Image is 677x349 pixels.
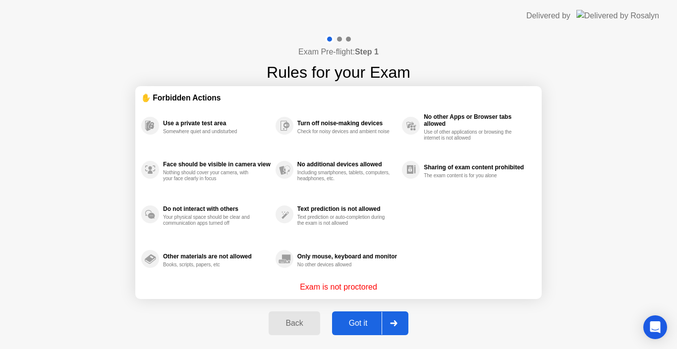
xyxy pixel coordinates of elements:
[163,262,257,268] div: Books, scripts, papers, etc
[526,10,570,22] div: Delivered by
[297,205,397,212] div: Text prediction is not allowed
[355,48,379,56] b: Step 1
[163,253,271,260] div: Other materials are not allowed
[424,129,517,141] div: Use of other applications or browsing the internet is not allowed
[643,315,667,339] div: Open Intercom Messenger
[424,173,517,179] div: The exam content is for you alone
[267,60,410,84] h1: Rules for your Exam
[163,205,271,212] div: Do not interact with others
[332,311,408,335] button: Got it
[576,10,659,21] img: Delivered by Rosalyn
[297,262,391,268] div: No other devices allowed
[163,170,257,182] div: Nothing should cover your camera, with your face clearly in focus
[297,161,397,168] div: No additional devices allowed
[163,214,257,226] div: Your physical space should be clear and communication apps turned off
[297,253,397,260] div: Only mouse, keyboard and monitor
[269,311,320,335] button: Back
[297,120,397,127] div: Turn off noise-making devices
[163,161,271,168] div: Face should be visible in camera view
[163,129,257,135] div: Somewhere quiet and undisturbed
[298,46,379,58] h4: Exam Pre-flight:
[335,319,382,328] div: Got it
[300,281,377,293] p: Exam is not proctored
[424,164,531,171] div: Sharing of exam content prohibited
[141,92,536,103] div: ✋ Forbidden Actions
[297,170,391,182] div: Including smartphones, tablets, computers, headphones, etc.
[424,113,531,127] div: No other Apps or Browser tabs allowed
[297,129,391,135] div: Check for noisy devices and ambient noise
[272,319,317,328] div: Back
[163,120,271,127] div: Use a private test area
[297,214,391,226] div: Text prediction or auto-completion during the exam is not allowed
